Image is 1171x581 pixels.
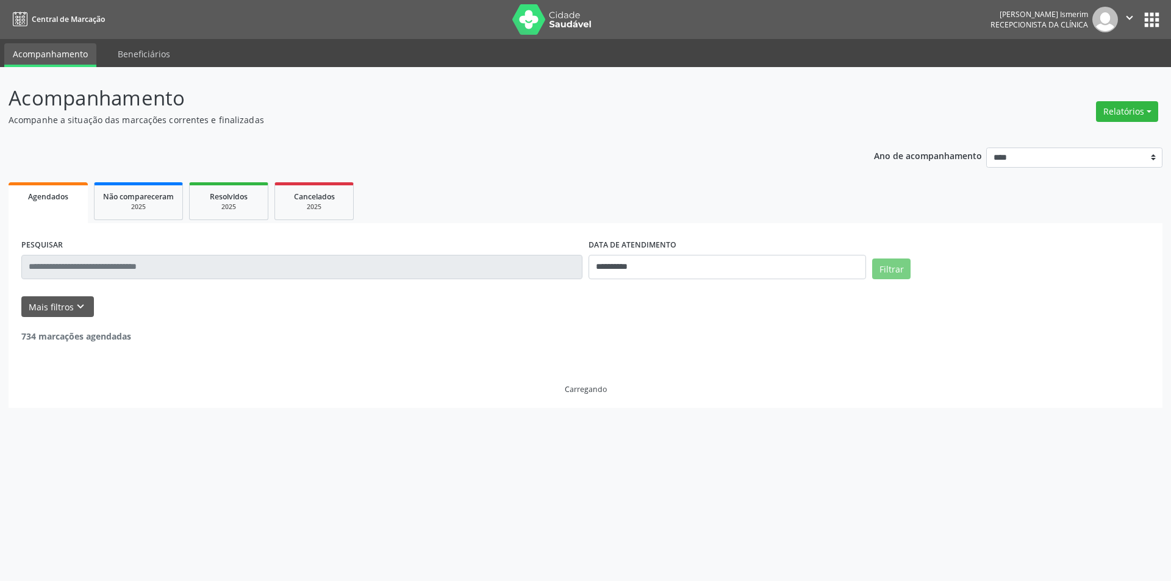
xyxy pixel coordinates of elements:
button: Relatórios [1096,101,1158,122]
i:  [1123,11,1136,24]
button:  [1118,7,1141,32]
span: Não compareceram [103,191,174,202]
img: img [1092,7,1118,32]
span: Resolvidos [210,191,248,202]
button: Filtrar [872,258,911,279]
p: Acompanhamento [9,83,816,113]
div: 2025 [198,202,259,212]
a: Acompanhamento [4,43,96,67]
label: DATA DE ATENDIMENTO [589,236,676,255]
a: Beneficiários [109,43,179,65]
span: Cancelados [294,191,335,202]
button: Mais filtroskeyboard_arrow_down [21,296,94,318]
div: 2025 [284,202,345,212]
span: Recepcionista da clínica [990,20,1088,30]
div: [PERSON_NAME] Ismerim [990,9,1088,20]
a: Central de Marcação [9,9,105,29]
p: Ano de acompanhamento [874,148,982,163]
div: 2025 [103,202,174,212]
span: Agendados [28,191,68,202]
i: keyboard_arrow_down [74,300,87,313]
div: Carregando [565,384,607,394]
button: apps [1141,9,1162,30]
span: Central de Marcação [32,14,105,24]
p: Acompanhe a situação das marcações correntes e finalizadas [9,113,816,126]
label: PESQUISAR [21,236,63,255]
strong: 734 marcações agendadas [21,330,131,342]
